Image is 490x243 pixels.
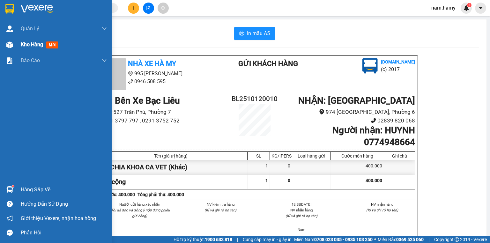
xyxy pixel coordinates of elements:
[128,60,176,68] b: Nhà Xe Hà My
[332,125,415,147] b: Người nhận : HUYNH 0774948664
[468,3,470,7] span: 1
[378,236,424,243] span: Miền Bắc
[102,58,107,63] span: down
[21,56,40,64] span: Báo cáo
[294,153,329,158] div: Loại hàng gửi
[269,202,334,207] li: 18:58[DATE]
[464,5,469,11] img: icon-new-feature
[475,3,486,14] button: caret-down
[94,192,135,197] b: Chưa cước : 400.000
[161,6,165,10] span: aim
[281,116,415,125] li: 02839 820 068
[46,41,58,48] span: mới
[396,237,424,242] strong: 0369 525 060
[37,4,85,12] b: Nhà Xe Hà My
[238,60,298,68] b: Gửi khách hàng
[6,26,13,32] img: warehouse-icon
[205,237,232,242] strong: 1900 633 818
[269,207,334,213] li: NV nhận hàng
[249,153,268,158] div: SL
[362,58,378,74] img: logo.jpg
[146,6,151,10] span: file-add
[128,3,139,14] button: plus
[37,15,42,20] span: environment
[381,59,415,64] b: [DOMAIN_NAME]
[37,23,42,28] span: phone
[21,41,43,48] span: Kho hàng
[94,116,228,125] li: 0291 3797 797 , 0291 3752 752
[366,208,398,212] i: (Kí và ghi rõ họ tên)
[234,27,275,40] button: printerIn mẫu A5
[298,95,415,106] b: NHẬN : [GEOGRAPHIC_DATA]
[137,192,184,197] b: Tổng phải thu: 400.000
[21,25,39,33] span: Quản Lý
[128,71,133,76] span: environment
[204,208,236,212] i: (Kí và ghi rõ họ tên)
[5,4,14,14] img: logo-vxr
[128,79,133,84] span: phone
[21,228,107,238] div: Phản hồi
[94,77,213,85] li: 0946 508 595
[426,4,461,12] span: nam.hamy
[237,236,238,243] span: |
[94,160,248,174] div: 1 XE CHIA KHOA CA VET (Khác)
[3,14,122,22] li: 995 [PERSON_NAME]
[371,118,376,123] span: phone
[381,65,415,73] li: (c) 2017
[270,160,292,174] div: 0
[7,230,13,236] span: message
[102,26,107,31] span: down
[6,41,13,48] img: warehouse-icon
[21,199,107,209] div: Hướng dẫn sử dụng
[94,95,180,106] b: GỬI : Bến Xe Bạc Liêu
[269,227,334,232] li: Nam
[350,202,415,207] li: NV nhận hàng
[21,214,96,222] span: Giới thiệu Vexere, nhận hoa hồng
[94,108,228,116] li: 525 -527 Trần Phú, Phường 7
[319,109,324,114] span: environment
[386,153,413,158] div: Ghi chú
[6,186,13,193] img: warehouse-icon
[467,3,471,7] sup: 1
[3,40,89,50] b: GỬI : Bến Xe Bạc Liêu
[94,70,213,77] li: 995 [PERSON_NAME]
[314,237,373,242] strong: 0708 023 035 - 0935 103 250
[96,153,246,158] div: Tên (giá trị hàng)
[228,94,281,104] h2: BL2510120010
[248,160,270,174] div: 1
[7,215,13,221] span: notification
[455,237,459,242] span: copyright
[110,208,170,218] i: (Tôi đã đọc và đồng ý nộp dung phiếu gửi hàng)
[428,236,429,243] span: |
[271,153,290,158] div: KG/[PERSON_NAME]
[374,238,376,241] span: ⚪️
[265,178,268,183] span: 1
[21,185,107,195] div: Hàng sắp về
[286,214,317,218] i: (Kí và ghi rõ họ tên)
[247,29,270,37] span: In mẫu A5
[239,31,244,37] span: printer
[107,202,173,207] li: Người gửi hàng xác nhận
[330,160,384,174] div: 400.000
[188,202,254,207] li: NV kiểm tra hàng
[243,236,293,243] span: Cung cấp máy in - giấy in:
[3,22,122,30] li: 0946 508 595
[12,185,14,187] sup: 1
[294,236,373,243] span: Miền Nam
[366,178,382,183] span: 400.000
[288,178,290,183] span: 0
[478,5,484,11] span: caret-down
[174,236,232,243] span: Hỗ trợ kỹ thuật:
[7,201,13,207] span: question-circle
[332,153,382,158] div: Cước món hàng
[6,57,13,64] img: solution-icon
[281,108,415,116] li: 974 [GEOGRAPHIC_DATA], Phường 6
[143,3,154,14] button: file-add
[158,3,169,14] button: aim
[131,6,136,10] span: plus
